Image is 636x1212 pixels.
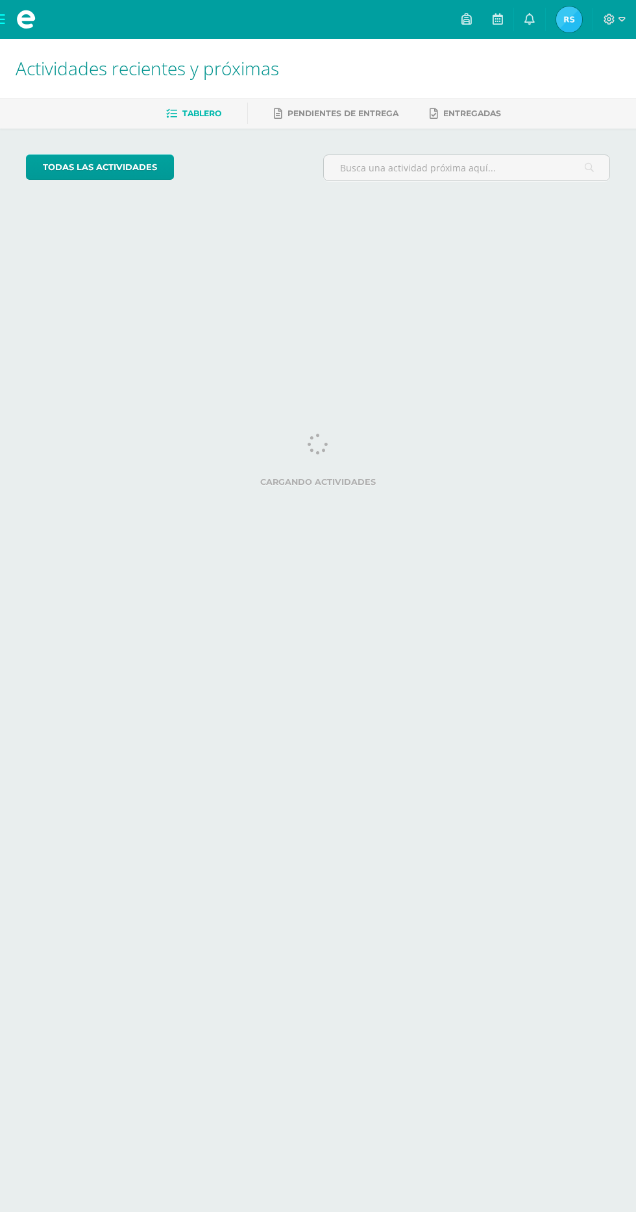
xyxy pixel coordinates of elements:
[26,155,174,180] a: todas las Actividades
[26,477,610,487] label: Cargando actividades
[166,103,221,124] a: Tablero
[274,103,398,124] a: Pendientes de entrega
[16,56,279,80] span: Actividades recientes y próximas
[556,6,582,32] img: 437153b3109d0a31ea08027e44a39acd.png
[324,155,609,180] input: Busca una actividad próxima aquí...
[182,108,221,118] span: Tablero
[430,103,501,124] a: Entregadas
[443,108,501,118] span: Entregadas
[287,108,398,118] span: Pendientes de entrega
